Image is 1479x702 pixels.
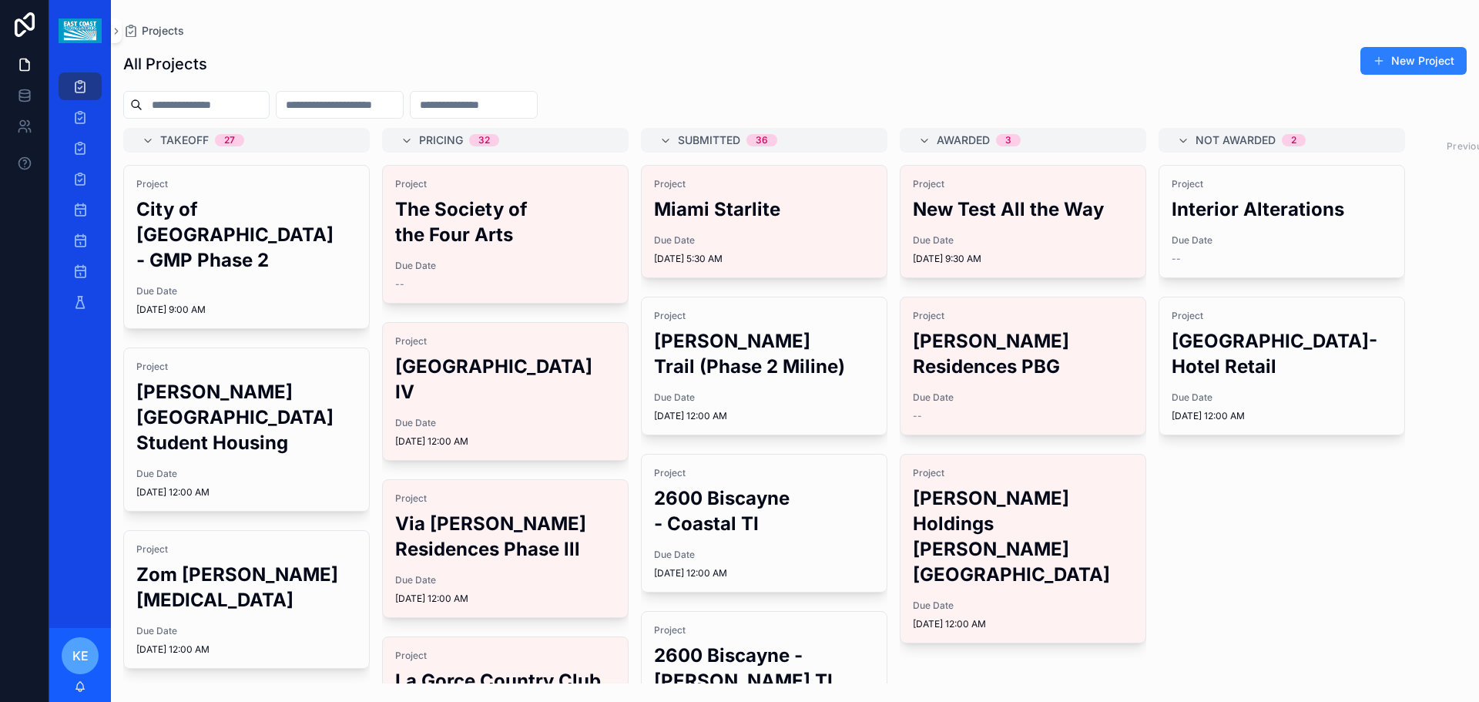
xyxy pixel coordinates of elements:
span: Project [654,178,874,190]
span: [DATE] 12:00 AM [1172,410,1392,422]
span: Due Date [1172,391,1392,404]
span: -- [395,278,404,291]
span: Due Date [654,549,874,561]
span: Project [654,624,874,637]
h2: The Society of the Four Arts [395,196,615,247]
div: 32 [478,134,490,146]
a: ProjectZom [PERSON_NAME][MEDICAL_DATA]Due Date[DATE] 12:00 AM [123,530,370,669]
span: Submitted [678,133,740,148]
span: Due Date [136,285,357,297]
div: 2 [1291,134,1296,146]
a: ProjectVia [PERSON_NAME] Residences Phase lllDue Date[DATE] 12:00 AM [382,479,629,618]
span: [DATE] 9:00 AM [136,304,357,316]
h2: [PERSON_NAME] Trail (Phase 2 Miline) [654,328,874,379]
span: Project [136,178,357,190]
img: App logo [59,18,101,43]
span: Due Date [136,468,357,480]
span: [DATE] 5:30 AM [654,253,874,265]
h2: New Test All the Way [913,196,1133,222]
a: Project2600 Biscayne - Coastal TIDue Date[DATE] 12:00 AM [641,454,887,593]
span: Project [395,492,615,505]
span: Due Date [136,625,357,637]
h2: La Gorce Country Club [395,668,615,694]
a: Project[PERSON_NAME] Holdings [PERSON_NAME][GEOGRAPHIC_DATA]Due Date[DATE] 12:00 AM [900,454,1146,643]
a: Projects [123,23,184,39]
span: Project [1172,178,1392,190]
span: Takeoff [160,133,209,148]
div: 3 [1005,134,1011,146]
span: Pricing [419,133,463,148]
span: Project [913,310,1133,322]
span: Due Date [654,391,874,404]
a: Project[GEOGRAPHIC_DATA]- Hotel RetailDue Date[DATE] 12:00 AM [1159,297,1405,435]
span: Project [136,543,357,556]
div: 27 [224,134,235,146]
h2: Zom [PERSON_NAME][MEDICAL_DATA] [136,562,357,613]
span: Due Date [1172,234,1392,247]
span: [DATE] 12:00 AM [136,643,357,656]
a: Project[PERSON_NAME][GEOGRAPHIC_DATA] Student HousingDue Date[DATE] 12:00 AM [123,348,370,512]
h2: Interior Alterations [1172,196,1392,222]
span: [DATE] 9:30 AM [913,253,1133,265]
span: [DATE] 12:00 AM [395,435,615,448]
div: 36 [756,134,768,146]
h2: [GEOGRAPHIC_DATA] IV [395,354,615,405]
h2: [GEOGRAPHIC_DATA]- Hotel Retail [1172,328,1392,379]
button: New Project [1360,47,1467,75]
span: Project [136,361,357,373]
span: Due Date [395,260,615,272]
a: ProjectInterior AlterationsDue Date-- [1159,165,1405,278]
span: Project [654,467,874,479]
span: Awarded [937,133,990,148]
span: Due Date [395,574,615,586]
h2: [PERSON_NAME] Residences PBG [913,328,1133,379]
span: Due Date [913,234,1133,247]
span: Due Date [395,417,615,429]
h2: Via [PERSON_NAME] Residences Phase lll [395,511,615,562]
span: [DATE] 12:00 AM [136,486,357,499]
span: Projects [142,23,184,39]
span: Due Date [654,234,874,247]
span: Due Date [913,391,1133,404]
span: Project [395,650,615,662]
a: ProjectNew Test All the WayDue Date[DATE] 9:30 AM [900,165,1146,278]
h2: 2600 Biscayne - Coastal TI [654,485,874,536]
span: -- [913,410,922,422]
a: ProjectThe Society of the Four ArtsDue Date-- [382,165,629,304]
span: [DATE] 12:00 AM [654,410,874,422]
span: Project [913,467,1133,479]
span: KE [72,647,89,665]
h2: City of [GEOGRAPHIC_DATA] - GMP Phase 2 [136,196,357,273]
div: scrollable content [49,62,111,336]
span: Project [913,178,1133,190]
span: Project [395,335,615,348]
span: Project [1172,310,1392,322]
a: Project[GEOGRAPHIC_DATA] IVDue Date[DATE] 12:00 AM [382,322,629,461]
span: [DATE] 12:00 AM [395,593,615,605]
a: ProjectMiami StarliteDue Date[DATE] 5:30 AM [641,165,887,278]
span: [DATE] 12:00 AM [913,618,1133,630]
span: Not Awarded [1196,133,1276,148]
span: Project [654,310,874,322]
a: Project[PERSON_NAME] Residences PBGDue Date-- [900,297,1146,435]
a: ProjectCity of [GEOGRAPHIC_DATA] - GMP Phase 2Due Date[DATE] 9:00 AM [123,165,370,329]
h2: Miami Starlite [654,196,874,222]
h2: [PERSON_NAME][GEOGRAPHIC_DATA] Student Housing [136,379,357,455]
h2: [PERSON_NAME] Holdings [PERSON_NAME][GEOGRAPHIC_DATA] [913,485,1133,587]
a: Project[PERSON_NAME] Trail (Phase 2 Miline)Due Date[DATE] 12:00 AM [641,297,887,435]
span: Due Date [913,600,1133,612]
span: Project [395,178,615,190]
span: -- [1172,253,1181,265]
span: [DATE] 12:00 AM [654,567,874,579]
h2: 2600 Biscayne - [PERSON_NAME] TI [654,643,874,694]
h1: All Projects [123,53,207,75]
